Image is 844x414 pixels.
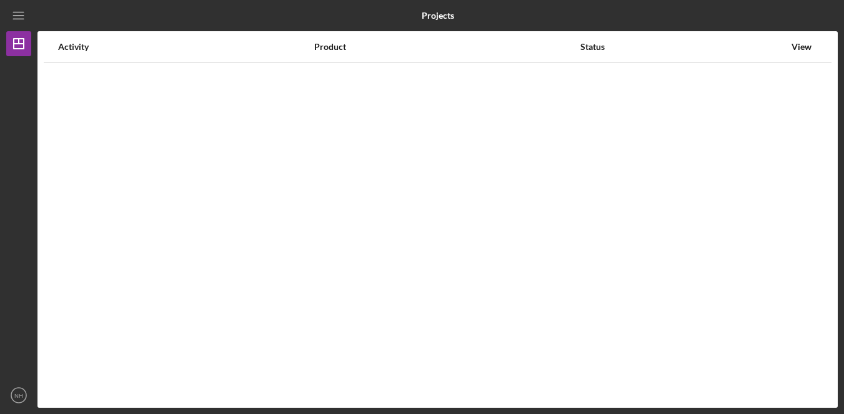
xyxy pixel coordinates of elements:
[14,392,23,399] text: NH
[6,383,31,408] button: NH
[580,42,785,52] div: Status
[786,42,817,52] div: View
[422,11,454,21] b: Projects
[314,42,579,52] div: Product
[58,42,313,52] div: Activity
